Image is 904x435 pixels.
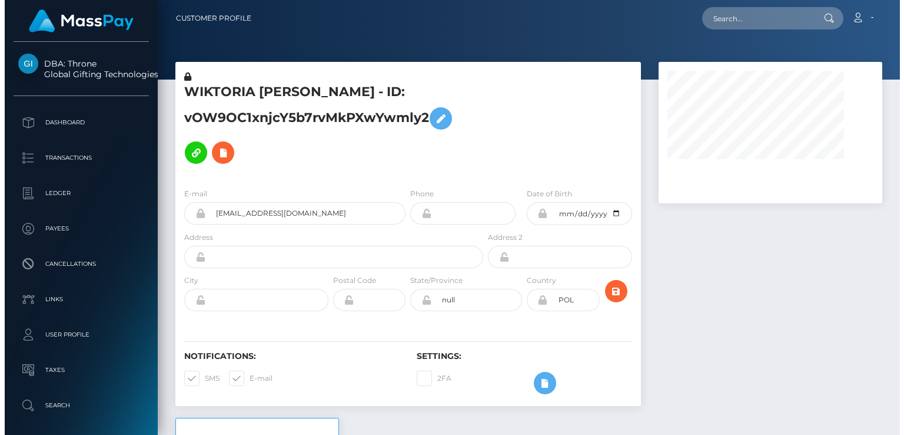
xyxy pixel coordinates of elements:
[224,371,268,386] label: E-mail
[522,189,567,199] label: Date of Birth
[9,320,144,350] a: User Profile
[180,189,202,199] label: E-mail
[406,189,429,199] label: Phone
[14,54,34,74] img: Global Gifting Technologies Inc
[412,351,627,361] h6: Settings:
[406,275,458,286] label: State/Province
[328,275,371,286] label: Postal Code
[9,108,144,137] a: Dashboard
[9,355,144,385] a: Taxes
[14,114,139,131] p: Dashboard
[9,391,144,420] a: Search
[14,149,139,167] p: Transactions
[697,7,808,29] input: Search...
[14,291,139,308] p: Links
[180,371,215,386] label: SMS
[14,220,139,238] p: Payees
[9,58,144,80] span: DBA: Throne Global Gifting Technologies Inc
[9,214,144,243] a: Payees
[412,371,447,386] label: 2FA
[9,285,144,314] a: Links
[14,361,139,379] p: Taxes
[14,397,139,414] p: Search
[14,184,139,202] p: Ledger
[180,83,472,170] h5: WIKTORIA [PERSON_NAME] - ID: vOW9OC1xnjcY5b7rvMkPXwYwmly2
[483,232,518,243] label: Address 2
[9,179,144,208] a: Ledger
[180,275,194,286] label: City
[14,326,139,344] p: User Profile
[9,143,144,173] a: Transactions
[24,9,129,32] img: MassPay Logo
[522,275,551,286] label: Country
[180,351,394,361] h6: Notifications:
[14,255,139,273] p: Cancellations
[9,249,144,279] a: Cancellations
[171,6,247,31] a: Customer Profile
[180,232,208,243] label: Address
